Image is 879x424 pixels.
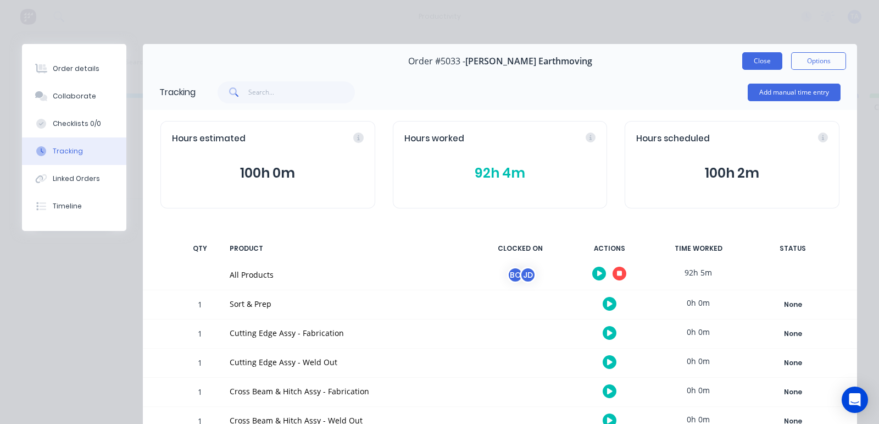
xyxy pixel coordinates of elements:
[404,133,464,145] span: Hours worked
[22,165,126,192] button: Linked Orders
[404,163,596,184] button: 92h 4m
[842,387,868,413] div: Open Intercom Messenger
[159,86,196,99] div: Tracking
[748,84,841,101] button: Add manual time entry
[479,237,561,260] div: CLOCKED ON
[53,91,96,101] div: Collaborate
[22,192,126,220] button: Timeline
[657,378,739,403] div: 0h 0m
[172,163,364,184] button: 100h 0m
[53,64,99,74] div: Order details
[636,163,828,184] button: 100h 2m
[753,384,833,400] button: None
[657,349,739,373] div: 0h 0m
[636,133,710,145] span: Hours scheduled
[753,385,832,399] div: None
[53,146,83,156] div: Tracking
[230,386,466,397] div: Cross Beam & Hitch Assy - Fabrication
[791,52,846,70] button: Options
[22,55,126,82] button: Order details
[657,237,739,260] div: TIME WORKED
[183,292,216,319] div: 1
[183,379,216,406] div: 1
[753,297,833,312] button: None
[753,356,832,370] div: None
[753,326,833,342] button: None
[507,267,524,283] div: BO
[520,267,536,283] div: JD
[465,56,592,67] span: [PERSON_NAME] Earthmoving
[568,237,650,260] div: ACTIONS
[22,137,126,165] button: Tracking
[657,320,739,344] div: 0h 0m
[53,201,82,211] div: Timeline
[230,269,466,280] div: All Products
[53,174,100,184] div: Linked Orders
[248,81,355,103] input: Search...
[22,110,126,137] button: Checklists 0/0
[172,133,246,145] span: Hours estimated
[223,237,472,260] div: PRODUCT
[230,298,466,310] div: Sort & Prep
[753,355,833,371] button: None
[53,119,101,129] div: Checklists 0/0
[408,56,465,67] span: Order #5033 -
[753,327,832,341] div: None
[230,356,466,368] div: Cutting Edge Assy - Weld Out
[183,350,216,377] div: 1
[183,321,216,348] div: 1
[657,290,739,315] div: 0h 0m
[657,260,739,285] div: 92h 5m
[753,298,832,312] div: None
[742,52,782,70] button: Close
[183,237,216,260] div: QTY
[22,82,126,110] button: Collaborate
[746,237,839,260] div: STATUS
[230,327,466,339] div: Cutting Edge Assy - Fabrication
